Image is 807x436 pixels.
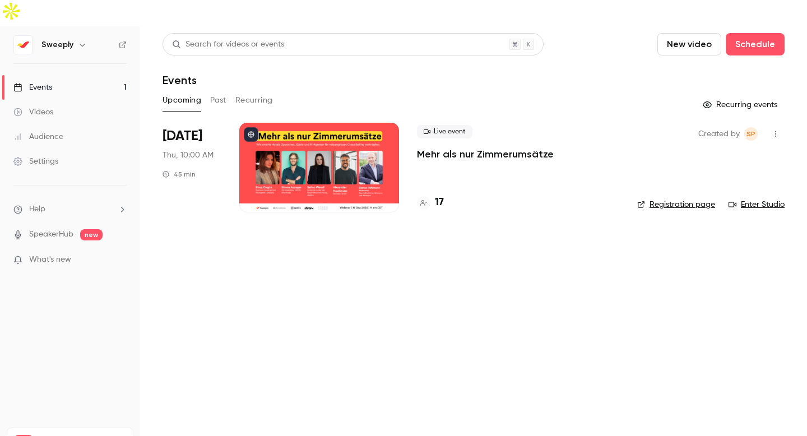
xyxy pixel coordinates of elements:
div: Sep 18 Thu, 11:00 AM (Europe/Berlin) [163,123,221,212]
a: SpeakerHub [29,229,73,240]
div: Events [13,82,52,93]
span: Live event [417,125,472,138]
button: Schedule [726,33,785,55]
div: Search for videos or events [172,39,284,50]
button: New video [657,33,721,55]
a: Enter Studio [729,199,785,210]
span: Sweeply Partnerships [744,127,758,141]
span: [DATE] [163,127,202,145]
a: 17 [417,195,444,210]
span: Help [29,203,45,215]
span: SP [746,127,755,141]
h1: Events [163,73,197,87]
img: Sweeply [14,36,32,54]
span: Thu, 10:00 AM [163,150,214,161]
div: Settings [13,156,58,167]
a: Mehr als nur Zimmerumsätze [417,147,554,161]
h6: Sweeply [41,39,73,50]
h4: 17 [435,195,444,210]
span: What's new [29,254,71,266]
span: Created by [698,127,740,141]
div: Audience [13,131,63,142]
button: Past [210,91,226,109]
button: Upcoming [163,91,201,109]
button: Recurring [235,91,273,109]
li: help-dropdown-opener [13,203,127,215]
div: Videos [13,106,53,118]
div: 45 min [163,170,196,179]
button: Recurring events [698,96,785,114]
span: new [80,229,103,240]
a: Registration page [637,199,715,210]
